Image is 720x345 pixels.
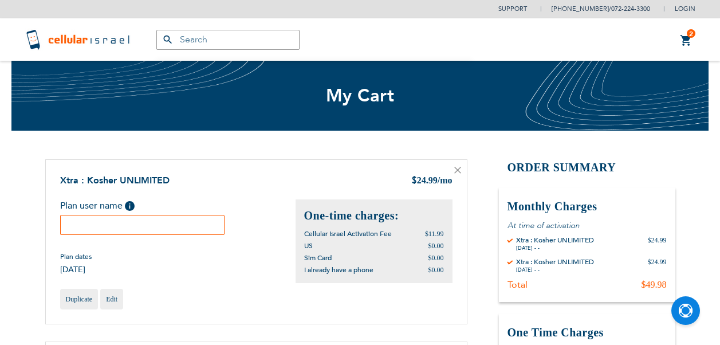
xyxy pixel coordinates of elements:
a: 072-224-3300 [611,5,650,13]
span: Login [675,5,695,13]
span: $0.00 [428,254,444,262]
span: My Cart [326,84,395,108]
div: $24.99 [648,236,667,252]
a: Support [498,5,527,13]
h2: Order Summary [499,159,675,176]
span: Sim Card [304,253,332,262]
span: $ [411,175,417,188]
span: $0.00 [428,266,444,274]
span: Plan user name [60,199,123,212]
div: Xtra : Kosher UNLIMITED [516,236,594,245]
div: [DATE] - - [516,266,594,273]
h2: One-time charges: [304,208,444,224]
a: Edit [100,289,123,309]
div: $24.99 [648,257,667,273]
li: / [540,1,650,17]
h3: Monthly Charges [507,199,667,214]
span: I already have a phone [304,265,373,275]
img: Cellular Israel [25,28,133,51]
span: Edit [106,295,117,303]
h3: One Time Charges [507,325,667,340]
input: Search [156,30,300,50]
span: Help [125,201,135,211]
div: Xtra : Kosher UNLIMITED [516,257,594,266]
div: Total [507,279,528,291]
a: Xtra : Kosher UNLIMITED [60,174,170,187]
a: Duplicate [60,289,99,309]
a: [PHONE_NUMBER] [552,5,609,13]
span: $11.99 [425,230,444,238]
a: 2 [680,34,693,48]
span: /mo [438,175,453,185]
span: 2 [689,29,693,38]
span: Plan dates [60,252,92,261]
span: [DATE] [60,264,92,275]
span: Cellular Israel Activation Fee [304,229,392,238]
div: $49.98 [642,279,667,291]
div: 24.99 [411,174,453,188]
p: At time of activation [507,220,667,231]
span: US [304,241,313,250]
span: $0.00 [428,242,444,250]
span: Duplicate [66,295,93,303]
div: [DATE] - - [516,245,594,252]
